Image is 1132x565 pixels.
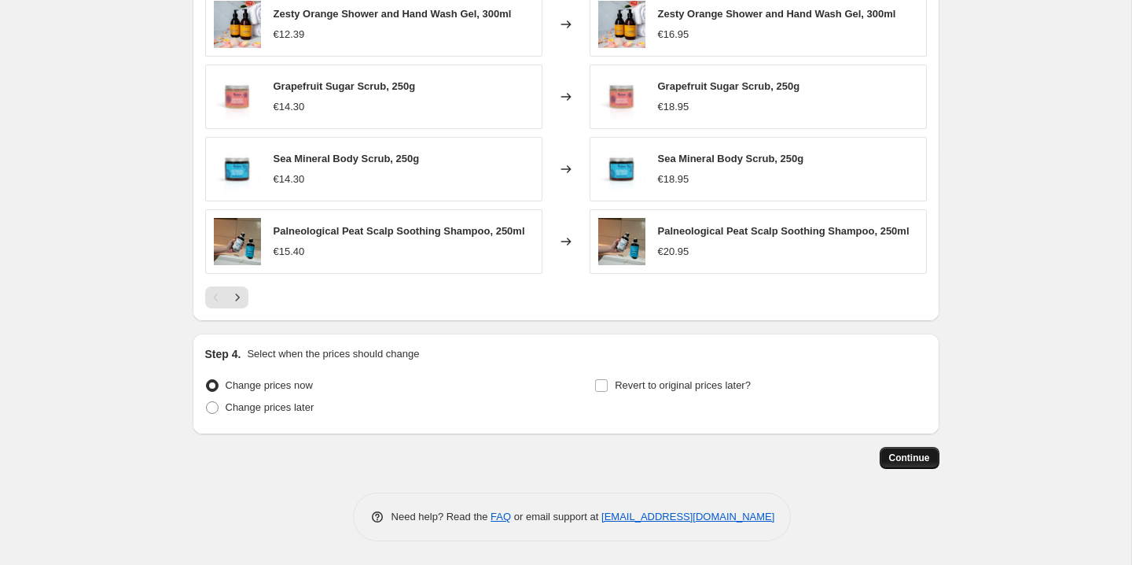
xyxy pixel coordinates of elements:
span: Change prices later [226,401,314,413]
span: Zesty Orange Shower and Hand Wash Gel, 300ml [274,8,512,20]
span: or email support at [511,511,601,523]
span: Palneological Peat Scalp Soothing Shampoo, 250ml [658,225,910,237]
nav: Pagination [205,286,248,308]
span: Sea Mineral Body Scrub, 250g [658,153,804,164]
img: sea-mineral-body-scrub-250g-3fde708e_80x.jpg [214,146,261,193]
h2: Step 4. [205,346,241,362]
span: Need help? Read the [391,511,491,523]
div: €14.30 [274,99,305,115]
div: €15.40 [274,244,305,260]
button: Continue [880,447,939,469]
span: Palneological Peat Scalp Soothing Shampoo, 250ml [274,225,525,237]
span: Zesty Orange Shower and Hand Wash Gel, 300ml [658,8,896,20]
img: palneological-peat-scalp-soothing-shampoo-250ml-1940d927_80x.jpg [214,218,261,265]
img: 53-1_80x.png [214,1,261,48]
div: €18.95 [658,99,689,115]
div: €18.95 [658,172,689,187]
a: [EMAIL_ADDRESS][DOMAIN_NAME] [601,511,774,523]
div: €20.95 [658,244,689,260]
span: Sea Mineral Body Scrub, 250g [274,153,420,164]
button: Next [226,286,248,308]
p: Select when the prices should change [247,346,419,362]
span: Grapefruit Sugar Scrub, 250g [658,80,800,92]
img: grapefruit-sugar-scrub-250g-6acd0af7_80x.jpg [598,73,645,120]
img: sea-mineral-body-scrub-250g-3fde708e_80x.jpg [598,146,645,193]
span: Revert to original prices later? [615,379,751,391]
img: 53-1_80x.png [598,1,645,48]
div: €16.95 [658,27,689,42]
div: €12.39 [274,27,305,42]
span: Grapefruit Sugar Scrub, 250g [274,80,416,92]
img: grapefruit-sugar-scrub-250g-6acd0af7_80x.jpg [214,73,261,120]
span: Continue [889,452,930,464]
a: FAQ [491,511,511,523]
div: €14.30 [274,172,305,187]
span: Change prices now [226,379,313,391]
img: palneological-peat-scalp-soothing-shampoo-250ml-1940d927_80x.jpg [598,218,645,265]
